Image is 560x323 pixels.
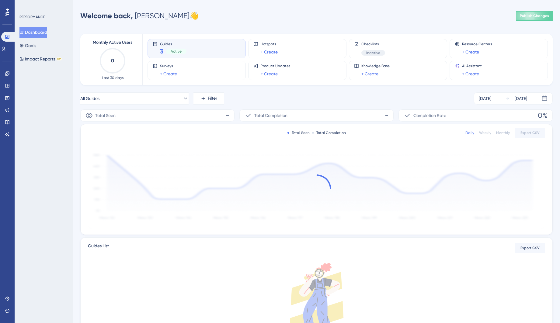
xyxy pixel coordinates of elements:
span: - [385,111,388,120]
a: + Create [261,48,278,56]
span: Filter [208,95,217,102]
span: 3 [160,47,163,56]
span: Hotspots [261,42,278,46]
a: + Create [261,70,278,77]
span: Guides [160,42,186,46]
span: - [226,111,229,120]
div: BETA [56,57,62,60]
div: Daily [465,130,474,135]
button: All Guides [80,92,189,105]
div: [DATE] [515,95,527,102]
span: Completion Rate [413,112,446,119]
span: Total Completion [254,112,287,119]
button: Impact ReportsBETA [19,53,62,64]
span: Total Seen [95,112,116,119]
text: 0 [111,58,114,64]
a: + Create [462,70,479,77]
span: All Guides [80,95,99,102]
span: 0% [538,111,548,120]
div: [DATE] [479,95,491,102]
span: Surveys [160,64,177,68]
div: Total Completion [312,130,346,135]
div: [PERSON_NAME] 👋 [80,11,199,21]
a: + Create [462,48,479,56]
span: Publish Changes [520,13,549,18]
span: Inactive [366,50,380,55]
div: Weekly [479,130,491,135]
button: Publish Changes [516,11,553,21]
span: Resource Centers [462,42,492,46]
span: Product Updates [261,64,290,68]
span: Knowledge Base [361,64,390,68]
button: Goals [19,40,36,51]
span: Export CSV [520,130,540,135]
button: Export CSV [515,243,545,253]
span: Welcome back, [80,11,133,20]
div: Total Seen [287,130,310,135]
span: Active [171,49,182,54]
span: Checklists [361,42,385,46]
div: Monthly [496,130,510,135]
span: Last 30 days [102,75,123,80]
div: PERFORMANCE [19,15,45,19]
a: + Create [361,70,378,77]
button: Dashboard [19,27,47,38]
span: Monthly Active Users [93,39,132,46]
span: AI Assistant [462,64,482,68]
span: Export CSV [520,246,540,250]
a: + Create [160,70,177,77]
span: Guides List [88,242,109,253]
button: Filter [193,92,224,105]
button: Export CSV [515,128,545,138]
